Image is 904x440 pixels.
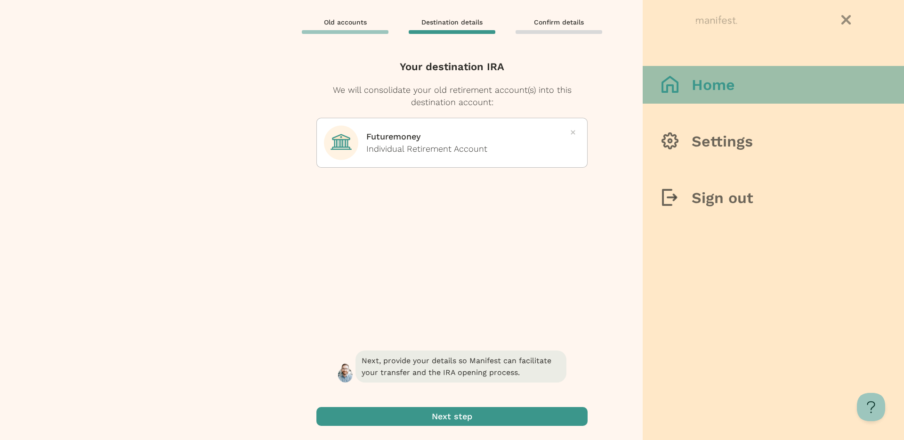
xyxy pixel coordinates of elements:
[692,188,753,207] h3: Sign out
[857,393,885,421] iframe: Help Scout Beacon - Open
[534,18,584,26] span: Confirm details
[643,179,904,217] button: Sign out
[324,18,367,26] span: Old accounts
[421,18,483,26] span: Destination details
[643,66,904,104] button: Home
[692,132,753,151] h3: Settings
[643,122,904,160] button: Settings
[692,75,735,94] h3: Home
